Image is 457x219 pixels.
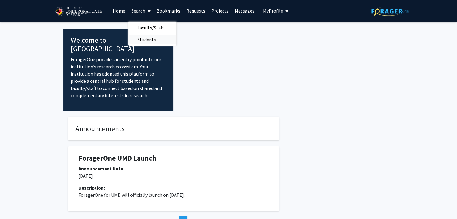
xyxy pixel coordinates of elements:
[154,0,183,21] a: Bookmarks
[183,0,208,21] a: Requests
[78,191,269,199] p: ForagerOne for UMD will officially launch on [DATE].
[78,172,269,179] p: [DATE]
[128,35,176,44] a: Students
[232,0,257,21] a: Messages
[53,4,104,19] img: University of Maryland Logo
[75,124,272,133] h4: Announcements
[78,184,269,191] div: Description:
[71,36,166,53] h4: Welcome to [GEOGRAPHIC_DATA]
[128,22,172,34] span: Faculty/Staff
[128,34,165,46] span: Students
[78,165,269,172] div: Announcement Date
[71,56,166,99] p: ForagerOne provides an entry point into our institution’s research ecosystem. Your institution ha...
[128,23,176,32] a: Faculty/Staff
[371,7,409,16] img: ForagerOne Logo
[128,0,154,21] a: Search
[110,0,128,21] a: Home
[5,192,26,214] iframe: Chat
[263,8,283,14] span: My Profile
[208,0,232,21] a: Projects
[78,154,269,163] h1: ForagerOne UMD Launch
